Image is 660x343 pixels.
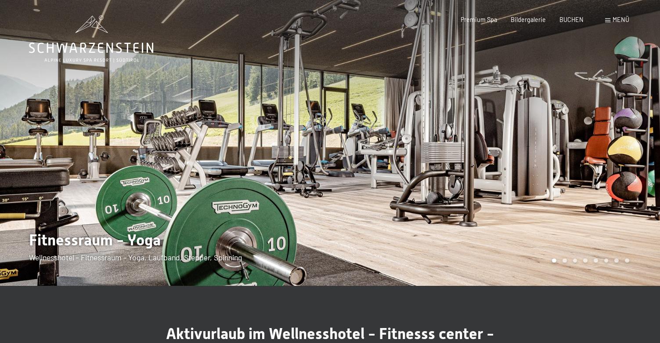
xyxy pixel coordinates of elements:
[613,16,629,23] span: Menü
[511,16,546,23] a: Bildergalerie
[625,259,629,263] div: Carousel Page 8
[614,259,619,263] div: Carousel Page 7
[604,259,609,263] div: Carousel Page 6
[549,259,629,263] div: Carousel Pagination
[583,259,588,263] div: Carousel Page 4
[559,16,584,23] a: BUCHEN
[461,16,497,23] a: Premium Spa
[552,259,556,263] div: Carousel Page 1 (Current Slide)
[573,259,577,263] div: Carousel Page 3
[594,259,598,263] div: Carousel Page 5
[563,259,567,263] div: Carousel Page 2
